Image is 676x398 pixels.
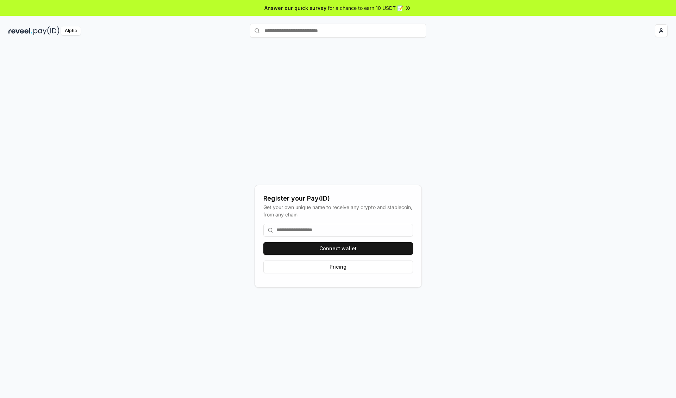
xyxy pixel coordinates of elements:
span: Answer our quick survey [264,4,326,12]
div: Get your own unique name to receive any crypto and stablecoin, from any chain [263,203,413,218]
div: Alpha [61,26,81,35]
img: pay_id [33,26,60,35]
span: for a chance to earn 10 USDT 📝 [328,4,403,12]
button: Connect wallet [263,242,413,255]
img: reveel_dark [8,26,32,35]
button: Pricing [263,261,413,273]
div: Register your Pay(ID) [263,194,413,203]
